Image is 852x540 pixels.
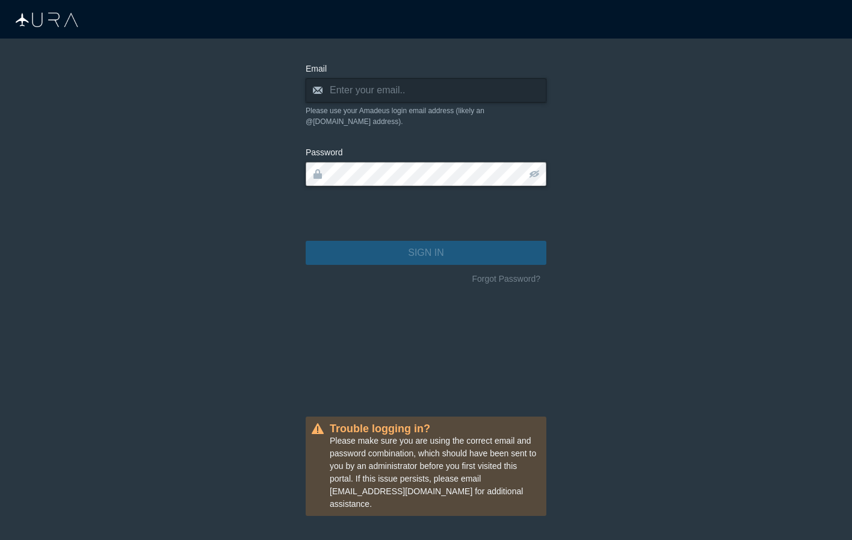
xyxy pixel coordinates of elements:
[472,273,540,285] span: Forgot Password?
[306,241,546,265] button: SIGN IN
[306,64,327,73] span: Email
[466,270,546,288] button: Forgot Password?
[306,147,342,157] span: Password
[306,417,546,516] div: Please make sure you are using the correct email and password combination, which should have been...
[306,105,546,127] div: Please use your Amadeus login email address (likely an @[DOMAIN_NAME] address).
[16,13,78,27] img: Aura Logo
[408,246,444,260] span: SIGN IN
[306,78,546,102] input: Enter your email..
[330,423,539,435] h4: Trouble logging in?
